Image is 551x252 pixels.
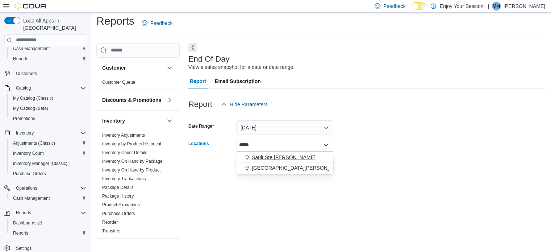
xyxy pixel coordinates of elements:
span: Cash Management [13,46,50,51]
div: View a sales snapshot for a date or date range. [188,63,295,71]
span: Inventory Count [13,150,44,156]
span: My Catalog (Classic) [13,95,53,101]
span: Reports [13,208,86,217]
input: Dark Mode [412,2,427,10]
a: Product Expirations [102,202,140,207]
button: Inventory Count [7,148,89,158]
a: Transfers [102,228,120,234]
a: Inventory On Hand by Package [102,159,163,164]
span: Reports [10,54,86,63]
button: Cash Management [7,44,89,54]
span: Cash Management [10,44,86,53]
button: Reports [7,54,89,64]
span: Operations [13,184,86,193]
span: Load All Apps in [GEOGRAPHIC_DATA] [20,17,86,32]
span: Customers [16,71,37,77]
a: Cash Management [10,44,53,53]
h3: Customer [102,64,126,71]
a: Inventory Adjustments [102,133,145,138]
span: Reports [13,56,28,62]
button: [DATE] [236,120,333,135]
a: Inventory Transactions [102,176,146,181]
span: Inventory Count [10,149,86,158]
button: Reports [1,208,89,218]
h3: End Of Day [188,55,230,63]
span: Adjustments (Classic) [10,139,86,148]
span: Feedback [383,3,405,10]
span: Cash Management [10,194,86,203]
a: Customers [13,69,40,78]
span: My Catalog (Beta) [13,106,48,111]
a: Promotions [10,114,38,123]
span: Inventory On Hand by Package [102,158,163,164]
h1: Reports [96,14,134,28]
h3: Report [188,100,212,109]
button: Inventory [165,116,174,125]
span: MM [493,2,500,11]
span: Feedback [150,20,172,27]
button: Discounts & Promotions [102,96,164,104]
span: Inventory Manager (Classic) [13,161,67,166]
button: Operations [1,183,89,193]
button: Promotions [7,113,89,124]
a: Feedback [139,16,175,30]
a: Purchase Orders [10,169,49,178]
span: Inventory Manager (Classic) [10,159,86,168]
label: Date Range [188,123,214,129]
button: Close list of options [323,142,329,148]
button: Discounts & Promotions [165,96,174,104]
a: Inventory Count [10,149,47,158]
button: Inventory [13,129,37,137]
button: Purchase Orders [7,169,89,179]
button: Adjustments (Classic) [7,138,89,148]
span: Reports [13,230,28,236]
span: Inventory Count Details [102,150,147,156]
button: Customer [165,63,174,72]
label: Locations [188,141,209,146]
span: Purchase Orders [102,211,135,216]
a: My Catalog (Beta) [10,104,51,113]
button: Inventory Manager (Classic) [7,158,89,169]
a: Adjustments (Classic) [10,139,58,148]
div: Choose from the following options [236,152,333,173]
span: Inventory [16,130,34,136]
a: Package Details [102,185,134,190]
a: Purchase Orders [102,211,135,216]
span: Package Details [102,185,134,190]
a: Inventory by Product Historical [102,141,161,146]
h3: Inventory [102,117,125,124]
span: Reorder [102,219,118,225]
div: Inventory [96,131,180,238]
span: Package History [102,193,134,199]
span: Hide Parameters [230,101,268,108]
span: Customers [13,69,86,78]
a: Dashboards [10,219,45,227]
button: Next [188,43,197,52]
div: Meghan Monk [492,2,501,11]
a: Inventory Manager (Classic) [10,159,70,168]
button: Hide Parameters [218,97,271,112]
button: My Catalog (Classic) [7,93,89,103]
p: Enjoy Your Session! [440,2,485,11]
a: My Catalog (Classic) [10,94,56,103]
span: Email Subscription [215,74,261,88]
span: My Catalog (Classic) [10,94,86,103]
a: Reports [10,54,31,63]
a: Inventory Count Details [102,150,147,155]
span: Inventory [13,129,86,137]
span: Cash Management [13,195,50,201]
span: Purchase Orders [10,169,86,178]
span: Promotions [13,116,35,121]
a: Reorder [102,220,118,225]
span: Reports [10,229,86,237]
span: Reports [16,210,31,216]
a: Dashboards [7,218,89,228]
button: Catalog [13,84,34,92]
span: Customer Queue [102,79,135,85]
span: Purchase Orders [13,171,46,177]
span: Adjustments (Classic) [13,140,55,146]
